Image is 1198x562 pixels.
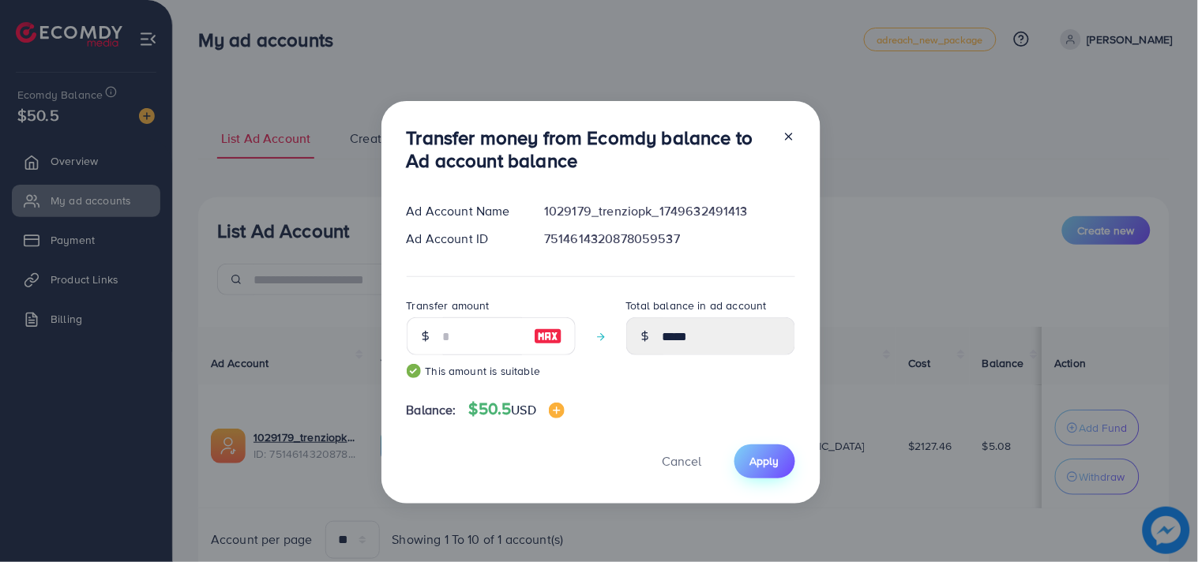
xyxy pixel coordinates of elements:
[469,399,565,419] h4: $50.5
[394,230,532,248] div: Ad Account ID
[626,298,767,313] label: Total balance in ad account
[734,444,795,478] button: Apply
[531,230,807,248] div: 7514614320878059537
[750,453,779,469] span: Apply
[512,401,536,418] span: USD
[549,403,565,418] img: image
[663,452,702,470] span: Cancel
[394,202,532,220] div: Ad Account Name
[531,202,807,220] div: 1029179_trenziopk_1749632491413
[407,298,490,313] label: Transfer amount
[643,444,722,478] button: Cancel
[407,363,576,379] small: This amount is suitable
[407,364,421,378] img: guide
[534,327,562,346] img: image
[407,126,770,172] h3: Transfer money from Ecomdy balance to Ad account balance
[407,401,456,419] span: Balance:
